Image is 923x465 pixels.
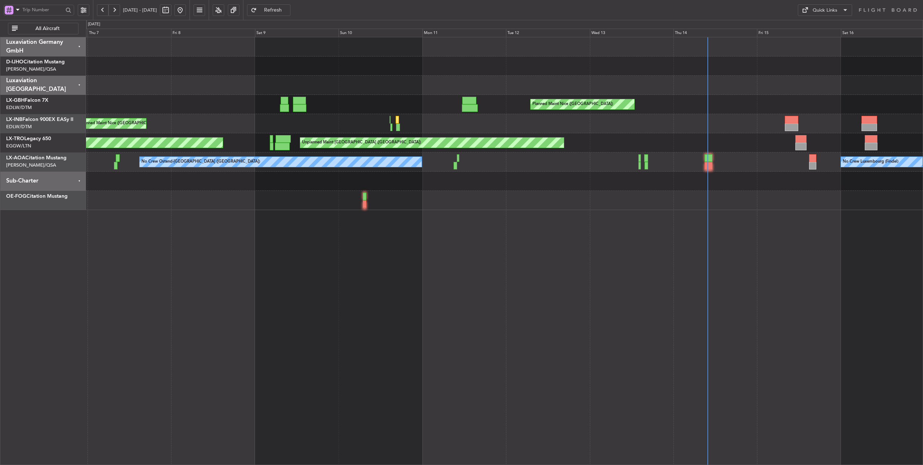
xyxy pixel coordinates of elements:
[141,156,260,167] div: No Crew Ostend-[GEOGRAPHIC_DATA] ([GEOGRAPHIC_DATA])
[798,4,852,16] button: Quick Links
[339,29,422,37] div: Sun 10
[757,29,841,37] div: Fri 15
[6,143,31,149] a: EGGW/LTN
[590,29,673,37] div: Wed 13
[22,4,63,15] input: Trip Number
[6,117,22,122] span: LX-INB
[6,194,26,199] span: OE-FOG
[19,26,76,31] span: All Aircraft
[6,117,73,122] a: LX-INBFalcon 900EX EASy II
[6,136,51,141] a: LX-TROLegacy 650
[813,7,837,14] div: Quick Links
[6,194,68,199] a: OE-FOGCitation Mustang
[6,66,56,72] a: [PERSON_NAME]/QSA
[6,136,24,141] span: LX-TRO
[6,98,25,103] span: LX-GBH
[6,104,32,111] a: EDLW/DTM
[302,137,421,148] div: Unplanned Maint [GEOGRAPHIC_DATA] ([GEOGRAPHIC_DATA])
[6,123,32,130] a: EDLW/DTM
[258,8,288,13] span: Refresh
[6,155,25,160] span: LX-AOA
[75,118,161,129] div: Unplanned Maint Nice ([GEOGRAPHIC_DATA])
[171,29,255,37] div: Fri 8
[88,21,100,28] div: [DATE]
[8,23,78,34] button: All Aircraft
[673,29,757,37] div: Thu 14
[123,7,157,13] span: [DATE] - [DATE]
[255,29,339,37] div: Sat 9
[6,155,67,160] a: LX-AOACitation Mustang
[843,156,898,167] div: No Crew Luxembourg (Findel)
[422,29,506,37] div: Mon 11
[6,59,65,64] a: D-IJHOCitation Mustang
[6,162,56,168] a: [PERSON_NAME]/QSA
[6,59,24,64] span: D-IJHO
[88,29,171,37] div: Thu 7
[506,29,590,37] div: Tue 12
[532,99,613,110] div: Planned Maint Nice ([GEOGRAPHIC_DATA])
[6,98,48,103] a: LX-GBHFalcon 7X
[247,4,290,16] button: Refresh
